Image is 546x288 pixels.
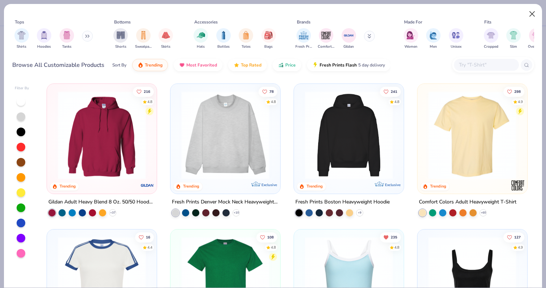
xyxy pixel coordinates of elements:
[506,28,521,50] button: filter button
[528,28,544,50] div: filter for Oversized
[178,91,273,179] img: f5d85501-0dbb-4ee4-b115-c08fa3845d83
[60,28,74,50] div: filter for Tanks
[484,44,498,50] span: Cropped
[197,44,205,50] span: Hats
[148,245,153,250] div: 4.4
[404,28,418,50] button: filter button
[426,28,441,50] button: filter button
[295,198,390,207] div: Fresh Prints Boston Heavyweight Hoodie
[429,31,437,39] img: Men Image
[179,62,185,68] img: most_fav.gif
[241,62,261,68] span: Top Rated
[380,232,401,242] button: Unlike
[48,198,155,207] div: Gildan Adult Heavy Blend 8 Oz. 50/50 Hooded Sweatshirt
[318,44,334,50] span: Comfort Colors
[458,61,514,69] input: Try "T-Shirt"
[113,28,128,50] div: filter for Shorts
[264,31,272,39] img: Bags Image
[510,178,525,193] img: Comfort Colors logo
[271,99,276,104] div: 4.8
[506,28,521,50] div: filter for Slim
[510,44,517,50] span: Slim
[197,31,205,39] img: Hats Image
[407,31,415,39] img: Women Image
[146,235,151,239] span: 16
[14,28,29,50] div: filter for Shirts
[114,19,131,25] div: Bottoms
[12,61,104,69] div: Browse All Customizable Products
[15,86,29,91] div: Filter By
[60,28,74,50] button: filter button
[404,28,418,50] div: filter for Women
[217,44,230,50] span: Bottles
[140,178,155,193] img: Gildan logo
[343,30,354,41] img: Gildan Image
[216,28,231,50] div: filter for Bottles
[532,31,540,39] img: Oversized Image
[17,31,26,39] img: Shirts Image
[295,28,312,50] button: filter button
[510,31,517,39] img: Slim Image
[385,182,400,187] span: Exclusive
[425,91,520,179] img: 029b8af0-80e6-406f-9fdc-fdf898547912
[194,28,208,50] button: filter button
[267,235,274,239] span: 108
[242,44,251,50] span: Totes
[264,44,273,50] span: Bags
[449,28,463,50] button: filter button
[484,28,498,50] button: filter button
[113,28,128,50] button: filter button
[62,44,71,50] span: Tanks
[342,28,356,50] div: filter for Gildan
[404,44,417,50] span: Women
[135,28,152,50] div: filter for Sweatpants
[159,28,173,50] button: filter button
[144,90,151,93] span: 216
[298,30,309,41] img: Fresh Prints Image
[394,245,399,250] div: 4.8
[172,198,279,207] div: Fresh Prints Denver Mock Neck Heavyweight Sweatshirt
[271,245,276,250] div: 4.8
[133,86,154,96] button: Like
[162,31,170,39] img: Skirts Image
[404,19,422,25] div: Made For
[216,28,231,50] button: filter button
[115,44,126,50] span: Shorts
[480,211,486,215] span: + 60
[312,62,318,68] img: flash.gif
[514,90,521,93] span: 298
[342,28,356,50] button: filter button
[259,86,277,96] button: Like
[239,28,253,50] div: filter for Totes
[503,86,524,96] button: Like
[15,19,24,25] div: Tops
[261,28,276,50] button: filter button
[514,235,521,239] span: 127
[518,245,523,250] div: 4.9
[186,62,217,68] span: Most Favorited
[63,31,71,39] img: Tanks Image
[145,62,162,68] span: Trending
[14,28,29,50] button: filter button
[261,28,276,50] div: filter for Bags
[138,62,143,68] img: trending.gif
[391,90,397,93] span: 241
[148,99,153,104] div: 4.8
[307,59,390,71] button: Fresh Prints Flash5 day delivery
[430,44,437,50] span: Men
[135,44,152,50] span: Sweatpants
[194,28,208,50] div: filter for Hats
[380,86,401,96] button: Like
[269,90,274,93] span: 78
[528,28,544,50] button: filter button
[273,91,368,179] img: a90f7c54-8796-4cb2-9d6e-4e9644cfe0fe
[174,59,222,71] button: Most Favorited
[503,232,524,242] button: Like
[139,31,147,39] img: Sweatpants Image
[132,59,168,71] button: Trending
[449,28,463,50] div: filter for Unisex
[228,59,267,71] button: Top Rated
[17,44,26,50] span: Shirts
[220,31,227,39] img: Bottles Image
[295,44,312,50] span: Fresh Prints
